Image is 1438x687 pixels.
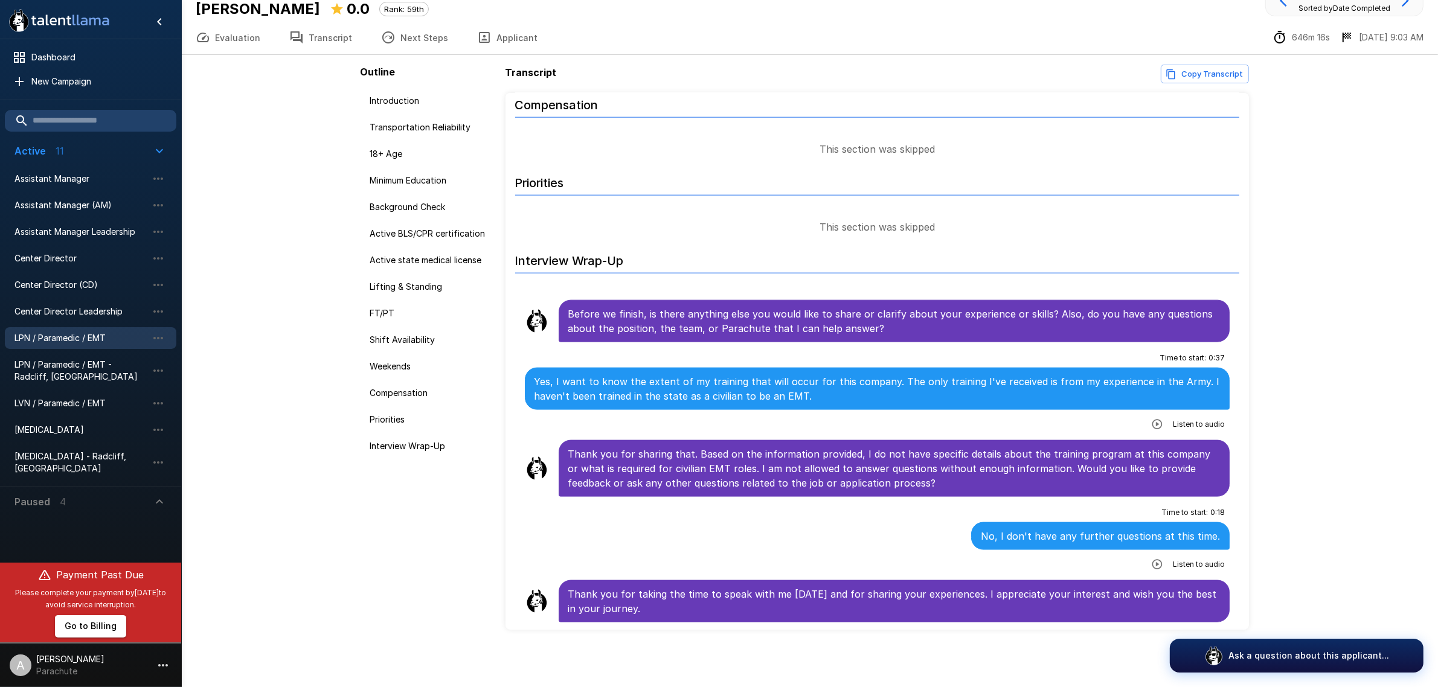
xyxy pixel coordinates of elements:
div: Compensation [361,382,501,404]
span: Rank: 59th [380,4,428,14]
span: 0 : 37 [1208,352,1225,364]
div: The time between starting and completing the interview [1273,30,1330,45]
h6: Compensation [515,86,1240,118]
b: Outline [361,66,396,78]
p: Ask a question about this applicant... [1228,650,1389,662]
span: Background Check [370,201,491,213]
span: Introduction [370,95,491,107]
button: Evaluation [181,21,275,54]
div: Lifting & Standing [361,276,501,298]
span: Lifting & Standing [370,281,491,293]
div: Priorities [361,409,501,430]
span: 0 : 18 [1210,506,1225,519]
div: Weekends [361,356,501,377]
span: Active state medical license [370,254,491,266]
span: Compensation [370,387,491,399]
span: Time to start : [1161,506,1208,519]
div: Transportation Reliability [361,117,501,138]
button: Applicant [463,21,552,54]
div: Interview Wrap-Up [361,435,501,457]
span: FT/PT [370,307,491,319]
p: This section was skipped [820,142,935,156]
img: llama_clean.png [525,309,549,333]
img: logo_glasses@2x.png [1204,646,1224,665]
p: 646m 16s [1292,31,1330,43]
span: Active BLS/CPR certification [370,228,491,240]
img: llama_clean.png [525,589,549,613]
div: Introduction [361,90,501,112]
h6: Interview Wrap-Up [515,241,1240,273]
button: Transcript [275,21,367,54]
div: Shift Availability [361,329,501,351]
span: Shift Availability [370,334,491,346]
span: Time to start : [1160,352,1206,364]
span: Listen to audio [1173,558,1225,570]
span: Listen to audio [1173,418,1225,430]
div: Background Check [361,196,501,218]
img: llama_clean.png [525,456,549,481]
button: Copy transcript [1161,65,1249,83]
div: Minimum Education [361,170,501,191]
div: Active BLS/CPR certification [361,223,501,244]
p: Yes, I want to know the extent of my training that will occur for this company. The only training... [534,374,1221,403]
span: Priorities [370,414,491,426]
b: Transcript [506,66,557,78]
span: Transportation Reliability [370,121,491,133]
button: Next Steps [367,21,463,54]
span: Weekends [370,360,491,372]
button: Ask a question about this applicant... [1170,639,1424,673]
p: [DATE] 9:03 AM [1359,31,1424,43]
div: FT/PT [361,302,501,324]
p: Thank you for sharing that. Based on the information provided, I do not have specific details abo... [568,447,1221,490]
p: Thank you for taking the time to speak with me [DATE] and for sharing your experiences. I appreci... [568,587,1221,616]
div: Active state medical license [361,249,501,271]
div: The date and time when the interview was completed [1340,30,1424,45]
span: Interview Wrap-Up [370,440,491,452]
h6: Priorities [515,164,1240,196]
span: Sorted by Date Completed [1298,4,1390,13]
div: 18+ Age [361,143,501,165]
span: Minimum Education [370,174,491,187]
p: This section was skipped [820,220,935,234]
p: Before we finish, is there anything else you would like to share or clarify about your experience... [568,307,1221,336]
p: No, I don't have any further questions at this time. [981,529,1220,543]
span: 18+ Age [370,148,491,160]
